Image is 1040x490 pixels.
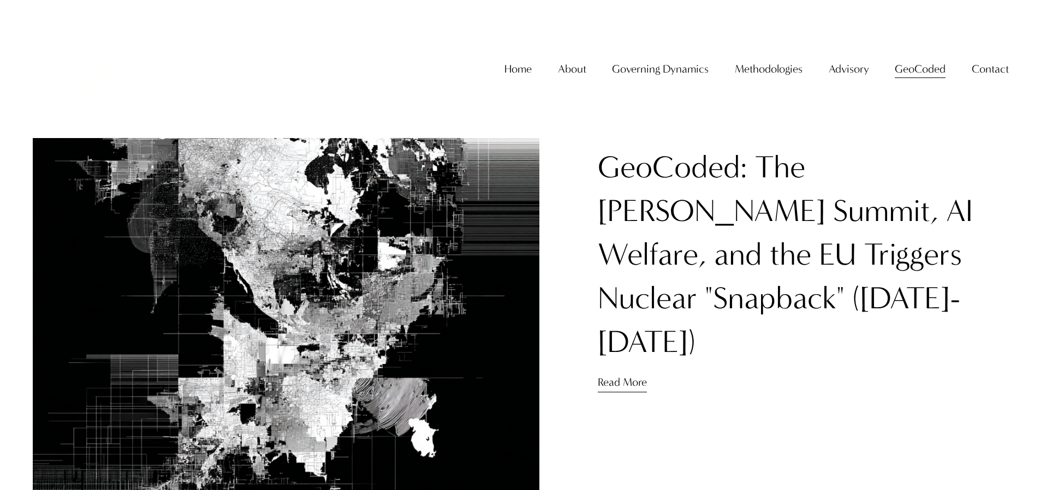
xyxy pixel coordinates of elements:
span: GeoCoded [895,59,946,79]
a: Read More [598,372,647,392]
a: folder dropdown [612,58,709,80]
span: Contact [972,59,1009,79]
a: Home [504,58,532,80]
span: About [558,59,586,79]
span: Methodologies [735,59,803,79]
a: folder dropdown [895,58,946,80]
a: GeoCoded: The [PERSON_NAME] Summit, AI Welfare, and the EU Triggers Nuclear "Snapback" ([DATE]-[D... [598,149,973,360]
a: folder dropdown [558,58,586,80]
a: folder dropdown [735,58,803,80]
span: Advisory [829,59,869,79]
img: Christopher Sanchez &amp; Co. [31,19,132,119]
a: folder dropdown [972,58,1009,80]
a: folder dropdown [829,58,869,80]
span: Governing Dynamics [612,59,709,79]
